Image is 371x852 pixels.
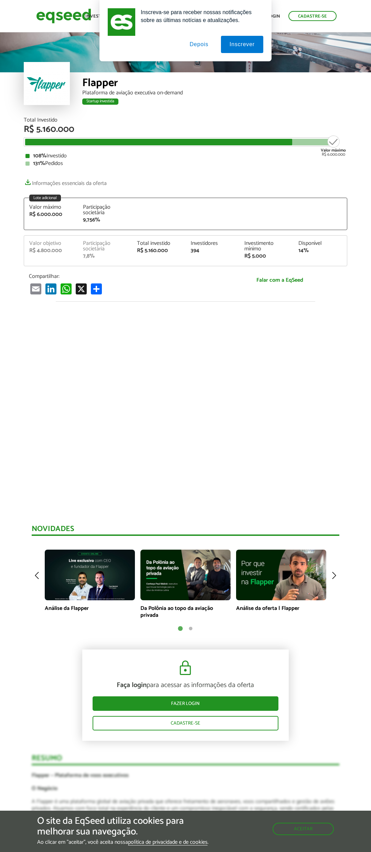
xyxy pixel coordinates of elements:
[244,241,288,252] div: Investimento mínimo
[45,605,135,612] p: Análise da Flapper
[128,840,208,845] a: política de privacidade e de cookies
[273,823,334,835] button: Aceitar
[177,625,184,632] button: 1 of 2
[298,241,342,246] div: Disponível
[82,98,118,105] div: Startup investida
[191,248,234,253] div: 394
[59,283,73,294] a: WhatsApp
[117,679,147,691] strong: Faça login
[32,525,339,536] div: Novidades
[24,315,347,498] iframe: Flapper | Oferta disponível
[83,241,126,252] div: Participação societária
[108,8,135,36] img: notification icon
[244,253,288,259] div: R$ 5.000
[37,816,215,837] h5: O site da EqSeed utiliza cookies para melhorar sua navegação.
[33,159,45,168] strong: 131%
[140,550,231,600] img: maxresdefault.jpg
[181,36,217,53] button: Depois
[37,839,215,845] p: Ao clicar em "aceitar", você aceita nossa .
[32,550,42,601] img: arrow-left.svg
[177,660,194,676] img: cadeado.svg
[29,205,73,210] div: Valor máximo
[93,681,278,689] p: para acessar as informações da oferta
[236,605,326,612] p: Análise da oferta | Flapper
[29,212,73,217] div: R$ 6.000.000
[24,177,107,186] a: Informações essenciais da oferta
[137,241,180,246] div: Total investido
[93,696,278,711] a: Fazer login
[82,90,347,96] div: Plataforma de aviação executiva on-demand
[33,151,46,160] strong: 108%
[29,195,61,201] div: Lote adicional
[137,248,180,253] div: R$ 5.160.000
[45,550,135,600] img: maxresdefault.jpg
[74,283,88,294] a: X
[321,147,346,154] strong: Valor máximo
[24,125,347,134] div: R$ 5.160.000
[29,248,73,253] div: R$ 4.800.000
[83,253,126,259] div: 7,8%
[298,248,342,253] div: 14%
[82,77,347,90] div: Flapper
[83,217,126,223] div: 9,756%
[83,205,126,216] div: Participação societária
[25,153,346,159] div: Investido
[44,283,58,294] a: LinkedIn
[25,161,346,166] div: Pedidos
[93,716,278,730] a: Cadastre-se
[135,8,263,24] div: Inscreva-se para receber nossas notificações sobre as últimas notícias e atualizações.
[187,625,194,632] button: 2 of 2
[29,241,73,246] div: Valor objetivo
[221,36,263,53] button: Inscrever
[236,550,326,600] img: maxresdefault.jpg
[29,273,207,280] p: Compartilhar:
[140,605,231,618] p: Da Polônia ao topo da aviação privada
[218,273,342,287] a: Falar com a EqSeed
[24,117,347,123] div: Total Investido
[321,135,346,157] div: R$ 6.000.000
[89,283,103,294] a: Compartilhar
[191,241,234,246] div: Investidores
[29,283,43,294] a: Email
[329,550,339,601] img: arrow-right.svg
